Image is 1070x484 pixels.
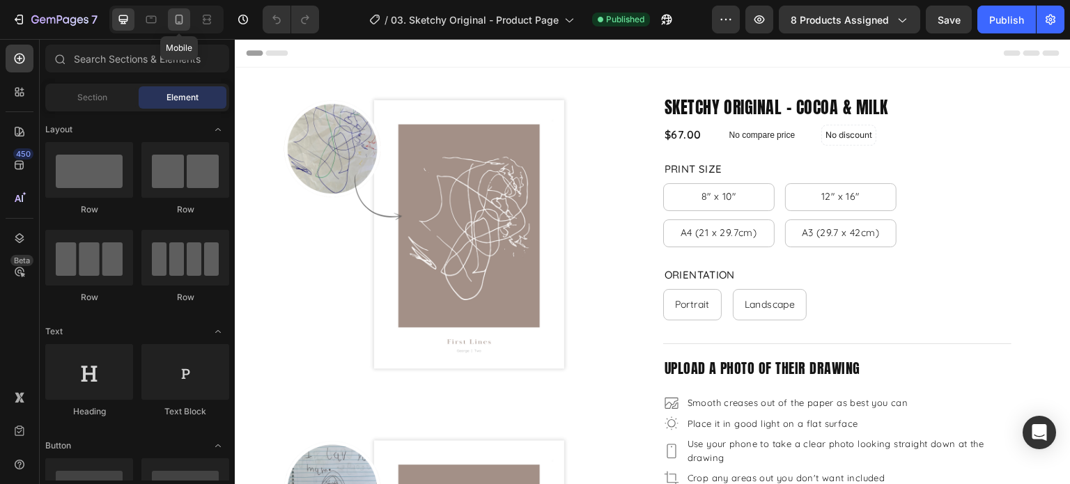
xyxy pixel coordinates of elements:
[1023,416,1056,449] div: Open Intercom Messenger
[453,432,761,446] p: Crop any areas out you don't want included
[510,259,561,272] span: Landscape
[989,13,1024,27] div: Publish
[428,119,489,141] legend: Print Size
[446,187,522,200] span: A4 (21 x 29.7cm)
[10,255,33,266] div: Beta
[391,13,559,27] span: 03. Sketchy Original - Product Page
[938,14,961,26] span: Save
[428,84,468,107] div: $67.00
[977,6,1036,33] button: Publish
[591,90,637,102] p: No discount
[453,398,761,426] p: Use your phone to take a clear photo looking straight down at the drawing
[428,56,777,81] h2: Sketchy Original - Cocoa & Milk
[45,123,72,136] span: Layout
[141,291,229,304] div: Row
[6,6,104,33] button: 7
[45,405,133,418] div: Heading
[141,405,229,418] div: Text Block
[263,6,319,33] div: Undo/Redo
[77,91,107,104] span: Section
[207,118,229,141] span: Toggle open
[13,148,33,159] div: 450
[428,225,502,247] legend: Orientation
[166,91,199,104] span: Element
[91,11,98,28] p: 7
[207,320,229,343] span: Toggle open
[45,203,133,216] div: Row
[587,151,625,164] span: 12" x 16"
[791,13,889,27] span: 8 products assigned
[440,259,475,272] span: Portrait
[45,325,63,338] span: Text
[467,151,501,164] span: 8" x 10"
[45,439,71,452] span: Button
[385,13,388,27] span: /
[453,357,761,371] p: Smooth creases out of the paper as best you can
[141,203,229,216] div: Row
[495,92,561,100] p: No compare price
[567,187,644,200] span: A3 (29.7 x 42cm)
[779,6,920,33] button: 8 products assigned
[45,291,133,304] div: Row
[235,39,1070,484] iframe: Design area
[45,45,229,72] input: Search Sections & Elements
[453,378,761,392] p: Place it in good light on a flat surface
[207,435,229,457] span: Toggle open
[926,6,972,33] button: Save
[430,320,775,338] p: upload a photo of their drawing
[606,13,644,26] span: Published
